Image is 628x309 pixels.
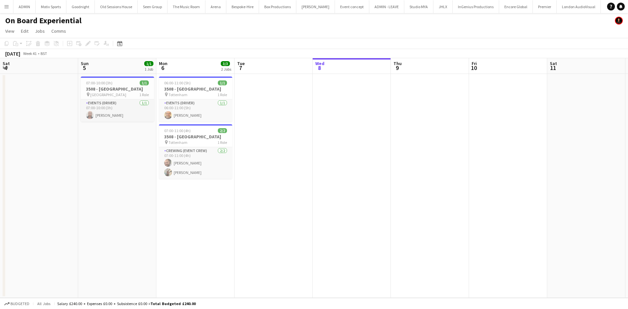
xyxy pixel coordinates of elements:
span: 7 [236,64,245,72]
button: Motiv Sports [36,0,66,13]
div: 2 Jobs [221,67,231,72]
span: 4 [2,64,10,72]
button: Goodnight [66,0,95,13]
app-job-card: 06:00-11:00 (5h)1/13508 - [GEOGRAPHIC_DATA] Tottenham1 RoleEvents (Driver)1/106:00-11:00 (5h)[PER... [159,77,232,122]
span: All jobs [36,301,52,306]
div: [DATE] [5,50,20,57]
span: Sat [3,60,10,66]
span: 1/1 [140,80,149,85]
span: 10 [471,64,477,72]
button: Bespoke-Hire [226,0,259,13]
h3: 3508 - [GEOGRAPHIC_DATA] [159,134,232,140]
button: Event concept [335,0,369,13]
button: ADMIN [13,0,36,13]
span: Thu [393,60,402,66]
div: BST [41,51,47,56]
span: Jobs [35,28,45,34]
app-card-role: Events (Driver)1/106:00-11:00 (5h)[PERSON_NAME] [159,99,232,122]
span: 07:00-10:00 (3h) [86,80,113,85]
button: London AudioVisual [557,0,601,13]
span: 1 Role [218,140,227,145]
span: 06:00-11:00 (5h) [164,80,191,85]
span: 1 Role [218,92,227,97]
span: 9 [392,64,402,72]
h1: On Board Experiential [5,16,81,26]
span: 1/1 [144,61,153,66]
span: [GEOGRAPHIC_DATA] [90,92,126,97]
app-user-avatar: Ash Grimmer [615,17,623,25]
button: ADMIN - LEAVE [369,0,404,13]
h3: 3508 - [GEOGRAPHIC_DATA] [81,86,154,92]
span: Mon [159,60,167,66]
button: InGenius Productions [453,0,499,13]
button: Studio MYA [404,0,433,13]
span: Sat [550,60,557,66]
span: Fri [472,60,477,66]
button: Premier [533,0,557,13]
span: Tottenham [168,140,187,145]
button: Box Productions [259,0,296,13]
span: 2/2 [218,128,227,133]
app-job-card: 07:00-11:00 (4h)2/23508 - [GEOGRAPHIC_DATA] Tottenham1 RoleCrewing (Event Crew)2/207:00-11:00 (4h... [159,124,232,179]
button: The Music Room [167,0,205,13]
app-card-role: Crewing (Event Crew)2/207:00-11:00 (4h)[PERSON_NAME][PERSON_NAME] [159,147,232,179]
app-job-card: 07:00-10:00 (3h)1/13508 - [GEOGRAPHIC_DATA] [GEOGRAPHIC_DATA]1 RoleEvents (Driver)1/107:00-10:00 ... [81,77,154,122]
h3: 3508 - [GEOGRAPHIC_DATA] [159,86,232,92]
a: Comms [49,27,69,35]
span: Total Budgeted £240.00 [150,301,196,306]
span: 3/3 [221,61,230,66]
button: Budgeted [3,300,30,307]
button: Seen Group [138,0,167,13]
span: Budgeted [10,301,29,306]
span: 11 [549,64,557,72]
span: 5 [80,64,89,72]
span: Week 41 [22,51,38,56]
app-card-role: Events (Driver)1/107:00-10:00 (3h)[PERSON_NAME] [81,99,154,122]
span: Sun [81,60,89,66]
button: Arena [205,0,226,13]
button: JHLX [433,0,453,13]
span: Comms [51,28,66,34]
button: Old Sessions House [95,0,138,13]
div: 1 Job [145,67,153,72]
span: 1 Role [139,92,149,97]
a: Jobs [32,27,47,35]
a: Edit [18,27,31,35]
button: Encore Global [499,0,533,13]
span: Wed [315,60,324,66]
span: Tue [237,60,245,66]
span: View [5,28,14,34]
span: 1/1 [218,80,227,85]
button: [PERSON_NAME] [296,0,335,13]
span: 07:00-11:00 (4h) [164,128,191,133]
span: 6 [158,64,167,72]
span: Tottenham [168,92,187,97]
div: Salary £240.00 + Expenses £0.00 + Subsistence £0.00 = [57,301,196,306]
span: 8 [314,64,324,72]
span: Edit [21,28,28,34]
a: View [3,27,17,35]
